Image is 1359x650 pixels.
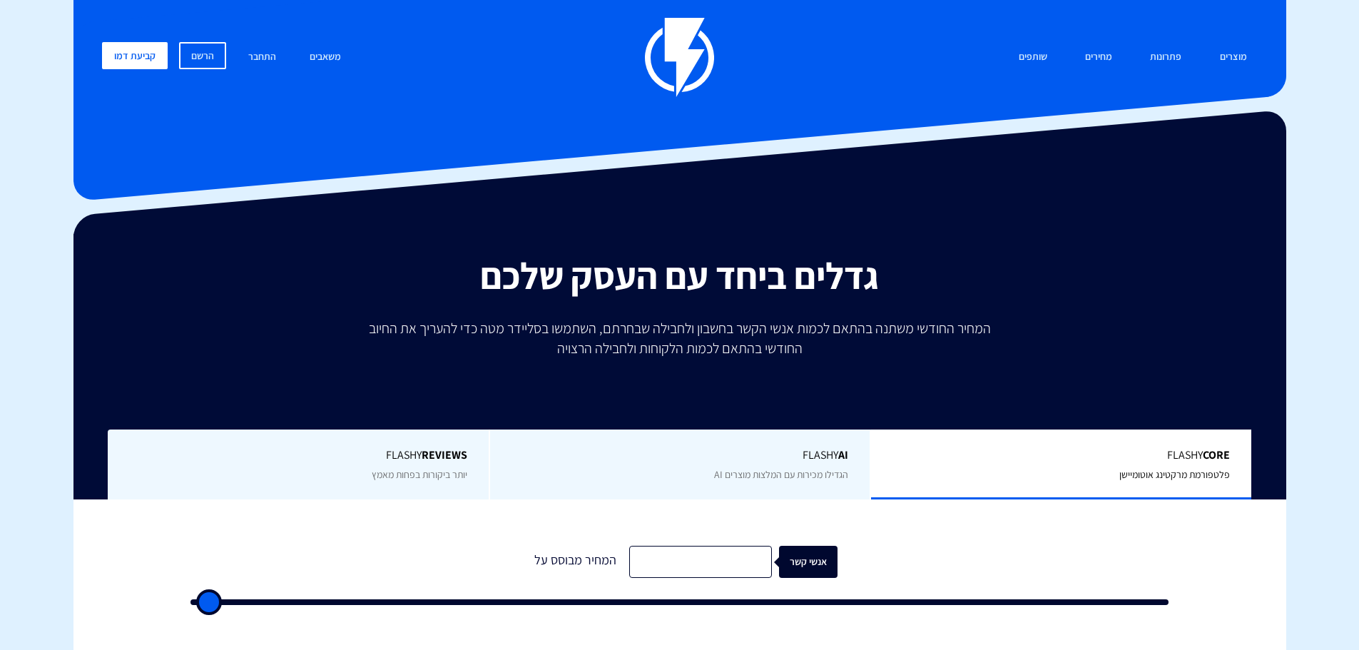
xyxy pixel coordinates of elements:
a: מוצרים [1209,42,1258,73]
a: התחבר [238,42,287,73]
div: אנשי קשר [792,546,850,578]
a: פתרונות [1139,42,1192,73]
span: הגדילו מכירות עם המלצות מוצרים AI [714,468,848,481]
b: Core [1203,447,1230,462]
span: Flashy [129,447,467,464]
a: שותפים [1008,42,1058,73]
h2: גדלים ביחד עם העסק שלכם [84,255,1276,296]
span: פלטפורמת מרקטינג אוטומיישן [1119,468,1230,481]
a: מחירים [1074,42,1123,73]
p: המחיר החודשי משתנה בהתאם לכמות אנשי הקשר בחשבון ולחבילה שבחרתם, השתמשו בסליידר מטה כדי להעריך את ... [359,318,1001,358]
b: REVIEWS [422,447,467,462]
div: המחיר מבוסס על [522,546,629,578]
span: יותר ביקורות בפחות מאמץ [372,468,467,481]
a: הרשם [179,42,226,69]
b: AI [838,447,848,462]
a: משאבים [299,42,352,73]
a: קביעת דמו [102,42,168,69]
span: Flashy [892,447,1230,464]
span: Flashy [511,447,849,464]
